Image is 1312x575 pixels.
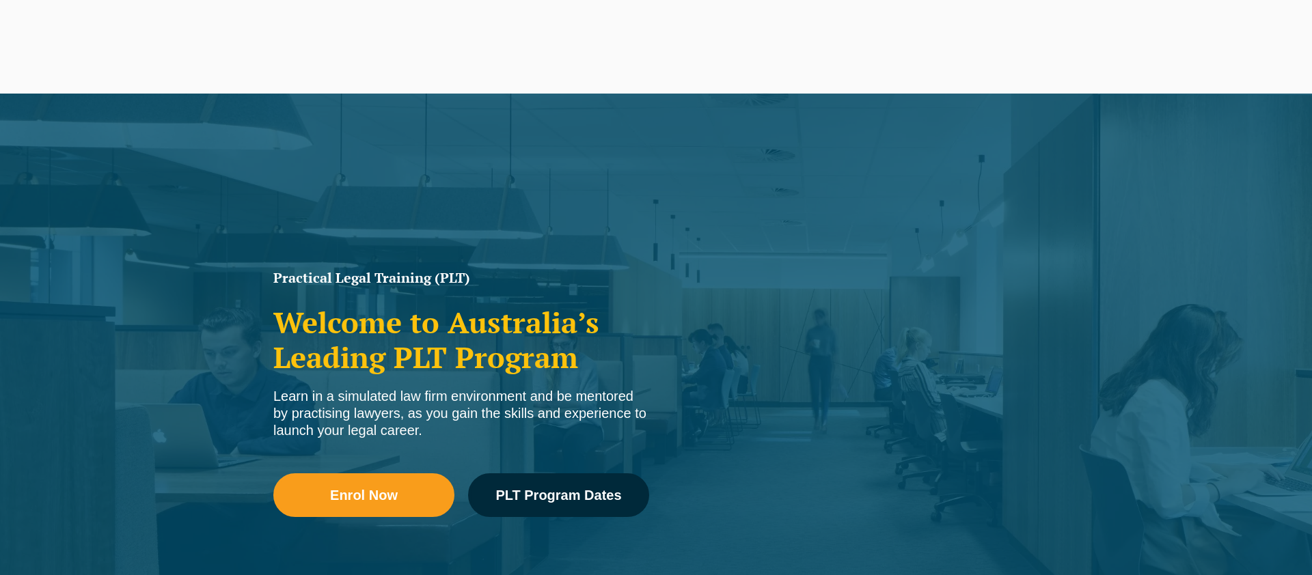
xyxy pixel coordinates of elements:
[273,271,649,285] h1: Practical Legal Training (PLT)
[495,488,621,502] span: PLT Program Dates
[468,473,649,517] a: PLT Program Dates
[273,473,454,517] a: Enrol Now
[330,488,398,502] span: Enrol Now
[273,305,649,374] h2: Welcome to Australia’s Leading PLT Program
[273,388,649,439] div: Learn in a simulated law firm environment and be mentored by practising lawyers, as you gain the ...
